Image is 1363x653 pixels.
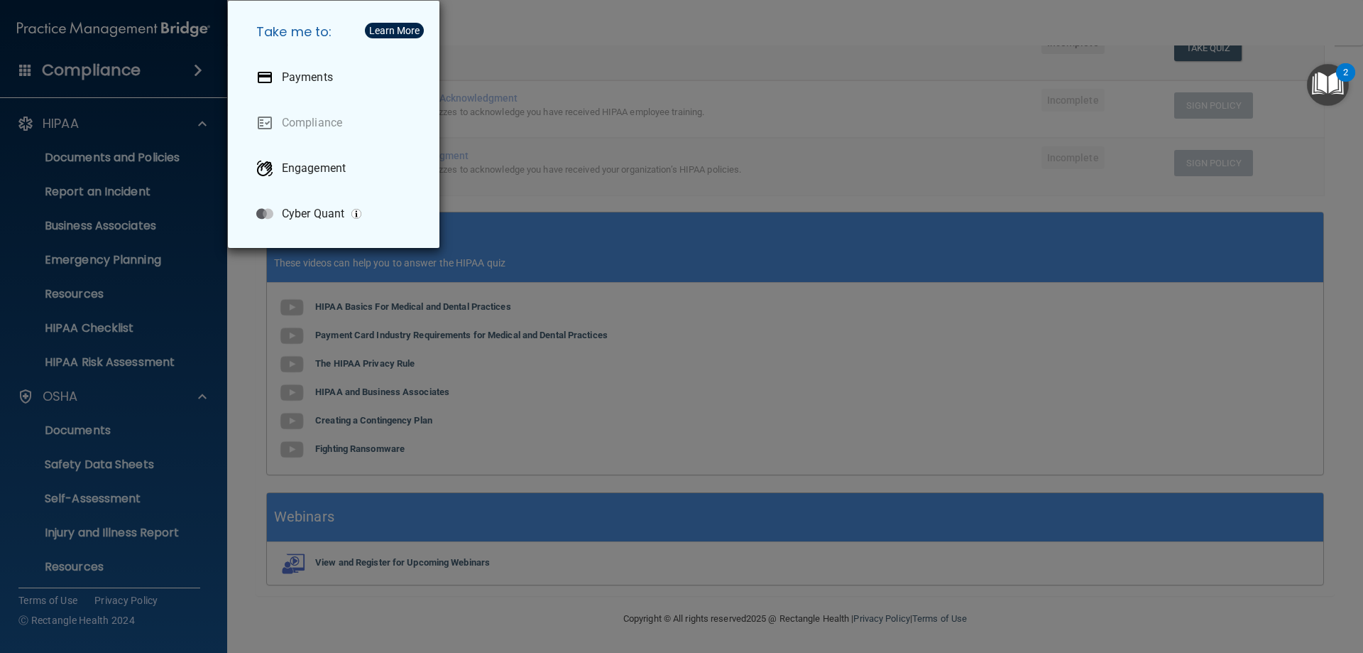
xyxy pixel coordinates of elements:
h5: Take me to: [245,12,428,52]
p: Cyber Quant [282,207,344,221]
button: Open Resource Center, 2 new notifications [1307,64,1349,106]
div: Learn More [369,26,420,36]
a: Compliance [245,103,428,143]
button: Learn More [365,23,424,38]
p: Payments [282,70,333,85]
a: Cyber Quant [245,194,428,234]
a: Engagement [245,149,428,188]
p: Engagement [282,161,346,176]
div: 2 [1343,72,1348,91]
a: Payments [245,58,428,97]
